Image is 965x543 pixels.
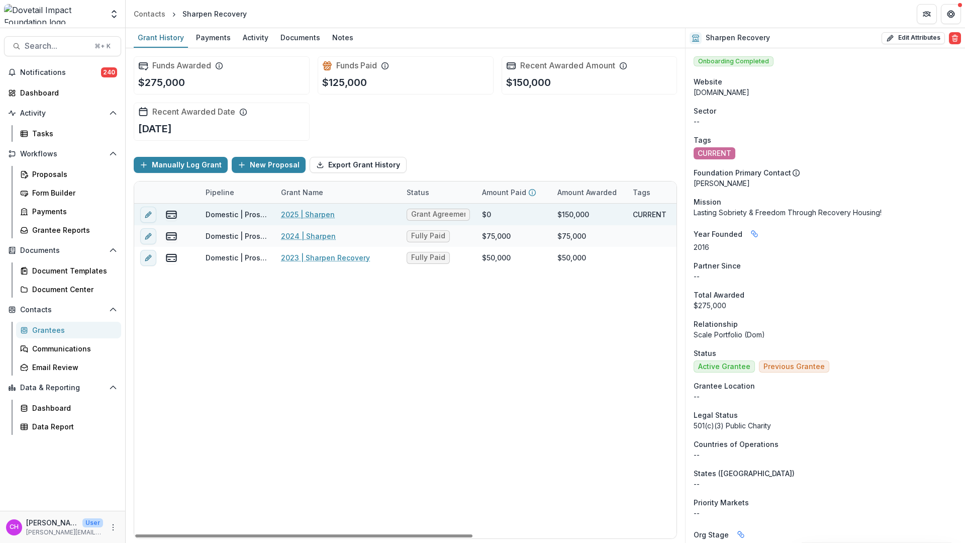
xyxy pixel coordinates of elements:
button: Open Documents [4,242,121,258]
span: Data & Reporting [20,384,105,392]
a: Grantee Reports [16,222,121,238]
div: Grant Name [275,187,329,198]
button: Export Grant History [310,157,407,173]
div: Activity [239,30,272,45]
a: Document Templates [16,262,121,279]
span: Documents [20,246,105,255]
div: CURRENT [633,209,666,220]
a: Email Review [16,359,121,376]
button: Search... [4,36,121,56]
a: Activity [239,28,272,48]
div: $150,000 [557,209,589,220]
a: Tasks [16,125,121,142]
button: edit [140,228,156,244]
span: Grantee Location [694,381,755,391]
div: ⌘ + K [92,41,113,52]
div: Amount Awarded [551,187,623,198]
a: Form Builder [16,185,121,201]
span: Status [694,348,716,358]
span: Partner Since [694,260,741,271]
p: -- [694,271,957,282]
div: Form Builder [32,188,113,198]
div: Amount Awarded [551,182,627,203]
button: Delete [949,32,961,44]
button: Partners [917,4,937,24]
div: Pipeline [200,187,240,198]
button: Open Activity [4,105,121,121]
a: Payments [192,28,235,48]
h2: Recent Awarded Amount [520,61,615,70]
span: Search... [25,41,88,51]
a: Proposals [16,166,121,183]
a: Data Report [16,418,121,435]
div: Data Report [32,421,113,432]
p: -- [694,479,957,489]
h2: Recent Awarded Date [152,107,235,117]
a: Document Center [16,281,121,298]
button: Open Contacts [4,302,121,318]
div: Payments [192,30,235,45]
div: Tags [627,182,702,203]
button: Edit Attributes [882,32,945,44]
div: Tasks [32,128,113,139]
button: New Proposal [232,157,306,173]
p: $275,000 [138,75,185,90]
p: Foundation Primary Contact [694,167,791,178]
div: Document Templates [32,265,113,276]
img: Dovetail Impact Foundation logo [4,4,103,24]
button: Open Workflows [4,146,121,162]
span: Priority Markets [694,497,749,508]
div: $275,000 [694,300,957,311]
div: Contacts [134,9,165,19]
div: Grant Name [275,182,401,203]
h2: Funds Paid [336,61,377,70]
span: Relationship [694,319,738,329]
button: Open entity switcher [107,4,121,24]
span: Tags [694,135,711,145]
a: Dashboard [16,400,121,416]
div: Proposals [32,169,113,179]
div: Amount Paid [476,182,551,203]
span: Activity [20,109,105,118]
div: Email Review [32,362,113,373]
a: Dashboard [4,84,121,101]
span: Countries of Operations [694,439,779,449]
button: edit [140,250,156,266]
div: Grant History [134,30,188,45]
div: Grantee Reports [32,225,113,235]
p: -- [694,391,957,402]
p: Lasting Sobriety & Freedom Through Recovery Housing! [694,207,957,218]
div: 501(c)(3) Public Charity [694,420,957,431]
a: 2025 | Sharpen [281,209,335,220]
a: Notes [328,28,357,48]
p: $125,000 [322,75,367,90]
a: Grant History [134,28,188,48]
span: Active Grantee [698,363,750,371]
span: Mission [694,197,721,207]
div: Document Center [32,284,113,295]
div: Status [401,182,476,203]
p: Amount Paid [482,187,526,198]
p: [PERSON_NAME] [PERSON_NAME] [26,517,78,528]
span: Fully Paid [411,253,445,262]
span: Total Awarded [694,290,744,300]
a: Payments [16,203,121,220]
div: Tags [627,187,656,198]
p: $150,000 [506,75,551,90]
span: Previous Grantee [763,363,825,371]
a: [DOMAIN_NAME] [694,88,749,97]
div: $75,000 [482,231,511,241]
div: $75,000 [557,231,586,241]
button: Linked binding [746,226,762,242]
a: Contacts [130,7,169,21]
span: Contacts [20,306,105,314]
button: Linked binding [733,526,749,542]
p: [PERSON_NAME] [694,178,957,189]
p: -- [694,116,957,127]
button: Open Data & Reporting [4,380,121,396]
div: Dashboard [32,403,113,413]
button: More [107,521,119,533]
span: Grant Agreement [411,210,465,219]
